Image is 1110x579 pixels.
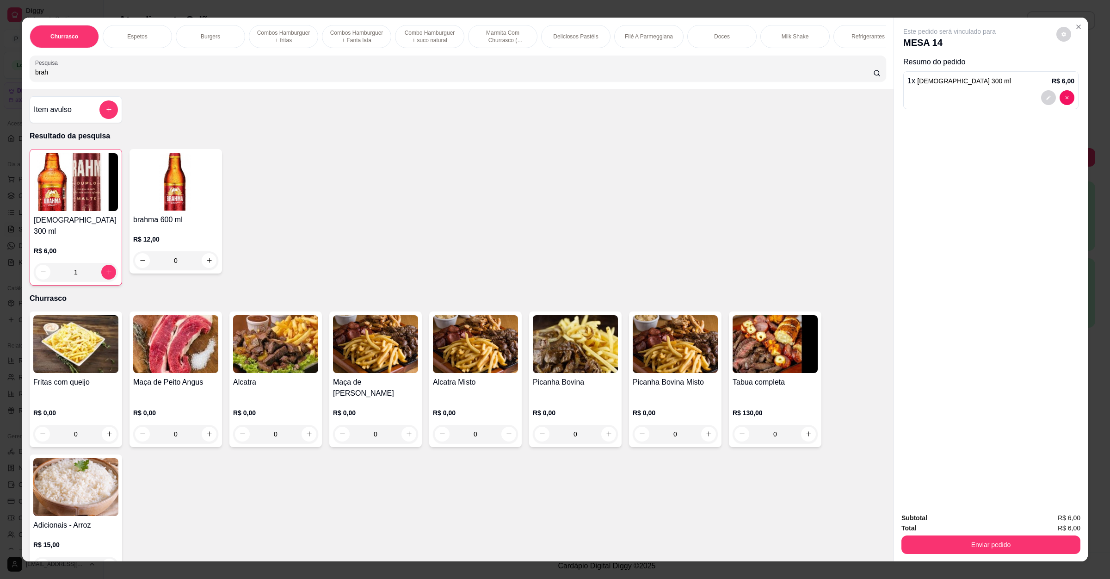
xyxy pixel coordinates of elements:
button: decrease-product-quantity [1060,90,1074,105]
img: product-image [233,315,318,373]
button: decrease-product-quantity [1056,27,1071,42]
img: product-image [533,315,618,373]
p: R$ 0,00 [333,408,418,417]
p: Burgers [201,33,220,40]
button: increase-product-quantity [102,559,117,573]
h4: Adicionais - Arroz [33,520,118,531]
p: Deliciosos Pastéis [553,33,598,40]
p: R$ 130,00 [733,408,818,417]
p: Milk Shake [782,33,809,40]
h4: Alcatra [233,377,318,388]
button: Enviar pedido [901,535,1080,554]
img: product-image [34,153,118,211]
p: 1 x [907,75,1011,87]
button: increase-product-quantity [202,253,216,268]
button: decrease-product-quantity [36,265,50,280]
p: R$ 0,00 [233,408,318,417]
p: Combos Hamburguer + fritas [257,29,310,44]
p: R$ 0,00 [433,408,518,417]
h4: Maça de Peito Angus [133,377,218,388]
input: Pesquisa [35,68,873,77]
h4: brahma 600 ml [133,214,218,225]
p: Resultado da pesquisa [30,131,886,142]
button: add-separate-item [99,100,118,119]
p: MESA 14 [903,36,996,49]
p: R$ 6,00 [34,246,118,255]
p: Marmita Com Churrasco ( Novidade ) [476,29,530,44]
img: product-image [633,315,718,373]
p: Espetos [127,33,147,40]
p: Combos Hamburguer + Fanta lata [330,29,383,44]
p: R$ 0,00 [633,408,718,417]
img: product-image [133,153,218,211]
span: [DEMOGRAPHIC_DATA] 300 ml [917,77,1011,85]
img: product-image [33,315,118,373]
p: Refrigerantes [851,33,885,40]
img: product-image [33,458,118,516]
button: decrease-product-quantity [135,253,150,268]
p: Churrasco [50,33,78,40]
span: R$ 6,00 [1058,513,1080,523]
p: Filé A Parmeggiana [625,33,673,40]
strong: Total [901,524,916,532]
p: Este pedido será vinculado para [903,27,996,36]
p: R$ 0,00 [33,408,118,417]
p: R$ 0,00 [533,408,618,417]
img: product-image [733,315,818,373]
img: product-image [133,315,218,373]
p: R$ 0,00 [133,408,218,417]
label: Pesquisa [35,59,61,67]
h4: Maça de [PERSON_NAME] [333,377,418,399]
button: increase-product-quantity [101,265,116,280]
button: decrease-product-quantity [1041,90,1056,105]
p: Doces [714,33,730,40]
h4: Tabua completa [733,377,818,388]
h4: Item avulso [34,104,72,115]
img: product-image [433,315,518,373]
button: Close [1071,19,1086,34]
p: R$ 6,00 [1052,76,1074,86]
p: Churrasco [30,293,886,304]
p: R$ 15,00 [33,540,118,549]
h4: Picanha Bovina Misto [633,377,718,388]
h4: Picanha Bovina [533,377,618,388]
img: product-image [333,315,418,373]
strong: Subtotal [901,514,927,522]
p: R$ 12,00 [133,235,218,244]
p: Resumo do pedido [903,56,1079,68]
p: Combo Hamburguer + suco natural [403,29,456,44]
span: R$ 6,00 [1058,523,1080,533]
h4: Fritas com queijo [33,377,118,388]
h4: [DEMOGRAPHIC_DATA] 300 ml [34,215,118,237]
button: decrease-product-quantity [35,559,50,573]
h4: Alcatra Misto [433,377,518,388]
